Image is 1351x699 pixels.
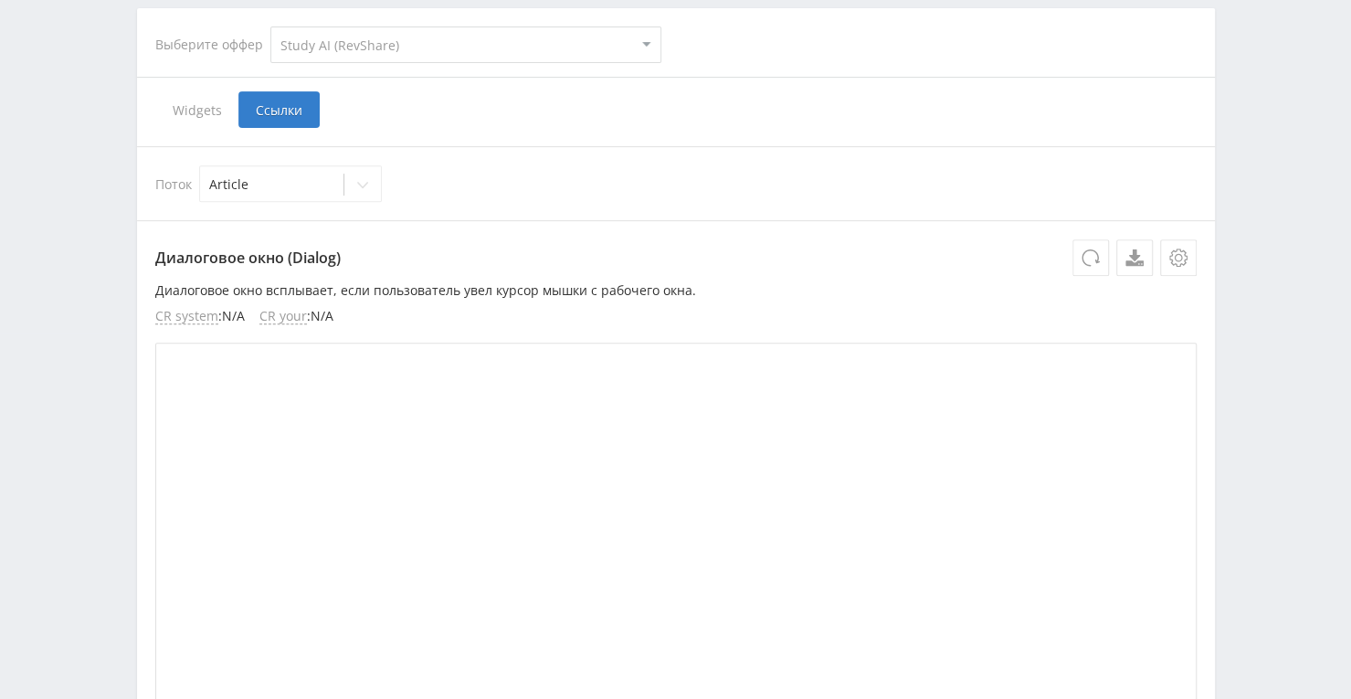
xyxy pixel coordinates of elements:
[155,165,1197,202] div: Поток
[1072,239,1109,276] button: Обновить
[155,309,218,324] span: CR system
[1116,239,1153,276] a: Скачать
[155,283,1197,298] p: Диалоговое окно всплывает, если пользователь увел курсор мышки с рабочего окна.
[259,309,307,324] span: CR your
[155,91,238,128] span: Widgets
[238,91,320,128] span: Ссылки
[155,239,1197,276] p: Диалоговое окно (Dialog)
[259,309,333,324] li: : N/A
[1160,239,1197,276] button: Настройки
[155,309,245,324] li: : N/A
[155,37,270,52] div: Выберите оффер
